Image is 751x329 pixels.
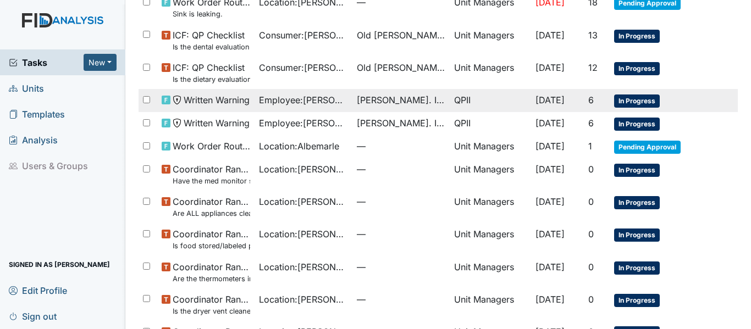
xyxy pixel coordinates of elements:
[173,274,250,284] small: Are the thermometers in the freezer reading between 0 degrees and 10 degrees?
[259,61,347,74] span: Consumer : [PERSON_NAME]
[614,30,660,43] span: In Progress
[614,164,660,177] span: In Progress
[184,93,250,107] span: Written Warning
[588,261,594,272] span: 0
[357,163,445,176] span: —
[450,158,531,191] td: Unit Managers
[450,89,531,112] td: QPII
[614,62,660,75] span: In Progress
[450,135,531,158] td: Unit Managers
[450,288,531,321] td: Unit Managers
[184,116,250,130] span: Written Warning
[357,227,445,241] span: —
[450,112,531,135] td: QPII
[357,293,445,306] span: —
[614,196,660,209] span: In Progress
[173,208,250,219] small: Are ALL appliances clean and working properly?
[588,196,594,207] span: 0
[588,141,592,152] span: 1
[9,56,84,69] a: Tasks
[173,241,250,251] small: Is food stored/labeled properly?
[173,227,250,251] span: Coordinator Random Is food stored/labeled properly?
[173,195,250,219] span: Coordinator Random Are ALL appliances clean and working properly?
[588,294,594,305] span: 0
[588,62,598,73] span: 12
[588,94,594,105] span: 6
[173,29,250,52] span: ICF: QP Checklist Is the dental evaluation current? (document the date, oral rating, and goal # i...
[535,261,565,272] span: [DATE]
[173,140,250,153] span: Work Order Routine
[535,294,565,305] span: [DATE]
[450,24,531,57] td: Unit Managers
[614,141,681,154] span: Pending Approval
[535,164,565,175] span: [DATE]
[535,228,565,239] span: [DATE]
[357,61,445,74] span: Old [PERSON_NAME].
[259,29,347,42] span: Consumer : [PERSON_NAME]
[173,61,250,85] span: ICF: QP Checklist Is the dietary evaluation current? (document the date in the comment section)
[173,42,250,52] small: Is the dental evaluation current? (document the date, oral rating, and goal # if needed in the co...
[535,141,565,152] span: [DATE]
[357,93,445,107] span: [PERSON_NAME]. ICF
[259,260,347,274] span: Location : [PERSON_NAME]. ICF
[173,163,250,186] span: Coordinator Random Have the med monitor sheets been filled out?
[259,293,347,306] span: Location : [PERSON_NAME]. ICF
[357,140,445,153] span: —
[588,118,594,129] span: 6
[9,256,110,273] span: Signed in as [PERSON_NAME]
[614,294,660,307] span: In Progress
[173,9,250,19] small: Sink is leaking.
[173,293,250,316] span: Coordinator Random Is the dryer vent cleaned out?
[259,116,347,130] span: Employee : [PERSON_NAME]
[357,260,445,274] span: —
[614,261,660,275] span: In Progress
[535,94,565,105] span: [DATE]
[173,74,250,85] small: Is the dietary evaluation current? (document the date in the comment section)
[535,118,565,129] span: [DATE]
[259,140,339,153] span: Location : Albemarle
[259,93,347,107] span: Employee : [PERSON_NAME]
[450,191,531,223] td: Unit Managers
[535,62,565,73] span: [DATE]
[357,195,445,208] span: —
[173,306,250,316] small: Is the dryer vent cleaned out?
[535,196,565,207] span: [DATE]
[450,223,531,255] td: Unit Managers
[259,195,347,208] span: Location : [PERSON_NAME]. ICF
[614,228,660,242] span: In Progress
[588,228,594,239] span: 0
[259,227,347,241] span: Location : [PERSON_NAME]. ICF
[588,164,594,175] span: 0
[84,54,117,71] button: New
[9,282,67,299] span: Edit Profile
[450,57,531,89] td: Unit Managers
[173,260,250,284] span: Coordinator Random Are the thermometers in the freezer reading between 0 degrees and 10 degrees?
[614,94,660,108] span: In Progress
[450,256,531,288] td: Unit Managers
[614,118,660,131] span: In Progress
[535,30,565,41] span: [DATE]
[357,116,445,130] span: [PERSON_NAME]. ICF
[173,176,250,186] small: Have the med monitor sheets been filled out?
[588,30,598,41] span: 13
[9,308,57,325] span: Sign out
[9,80,44,97] span: Units
[9,105,65,122] span: Templates
[9,131,58,148] span: Analysis
[259,163,347,176] span: Location : [PERSON_NAME]. ICF
[357,29,445,42] span: Old [PERSON_NAME].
